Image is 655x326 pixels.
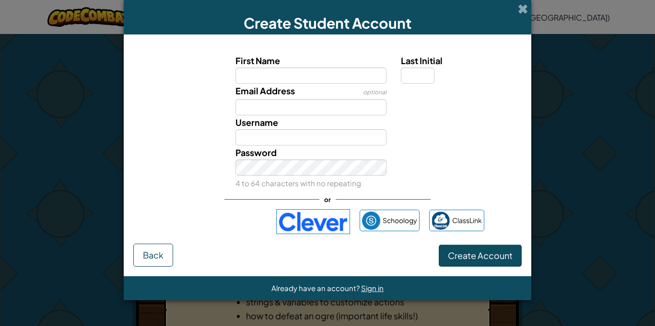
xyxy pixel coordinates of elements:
span: Create Student Account [244,14,411,32]
span: or [319,192,336,206]
img: clever-logo-blue.png [276,209,350,234]
span: Username [235,117,278,128]
button: Back [133,244,173,267]
span: Password [235,147,277,158]
iframe: Sign in with Google Button [166,211,271,232]
span: Schoology [383,214,417,227]
small: 4 to 64 characters with no repeating [235,179,361,188]
span: Email Address [235,85,295,96]
img: schoology.png [362,212,380,230]
button: Create Account [439,245,522,267]
img: classlink-logo-small.png [432,212,450,230]
span: optional [363,89,386,96]
a: Sign in [361,283,384,292]
span: Back [143,249,164,260]
span: Already have an account? [271,283,361,292]
span: ClassLink [452,214,482,227]
span: Last Initial [401,55,443,66]
span: First Name [235,55,280,66]
span: Create Account [448,250,513,261]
